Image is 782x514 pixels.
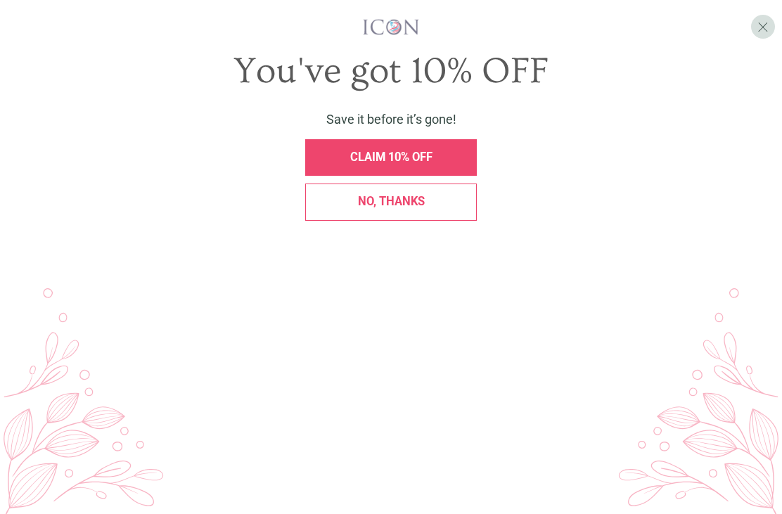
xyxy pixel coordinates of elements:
img: iconwallstickersl_1754656298800.png [361,18,421,36]
span: No, thanks [358,195,425,208]
span: Save it before it’s gone! [326,112,456,127]
span: You've got 10% OFF [233,51,549,92]
span: X [757,19,769,35]
span: CLAIM 10% OFF [350,150,432,164]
